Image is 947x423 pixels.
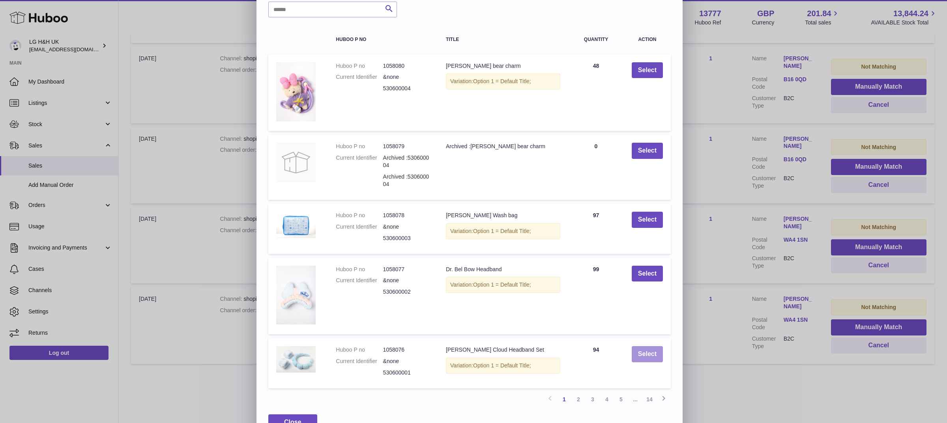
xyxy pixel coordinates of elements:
[383,277,430,284] dd: &none
[383,62,430,70] dd: 1058080
[336,223,383,231] dt: Current Identifier
[383,235,430,242] dd: 530600003
[336,358,383,365] dt: Current Identifier
[383,223,430,231] dd: &none
[383,266,430,273] dd: 1058077
[446,266,560,273] div: Dr. Bel Bow Headband
[568,338,624,388] td: 94
[473,78,531,84] span: Option 1 = Default Title;
[473,362,531,369] span: Option 1 = Default Title;
[383,288,430,296] dd: 530600002
[276,346,316,373] img: Dr. Belmeur Cloud Headband Set
[336,277,383,284] dt: Current Identifier
[336,266,383,273] dt: Huboo P no
[276,62,316,121] img: Dr. Belmeur bear charm
[446,223,560,239] div: Variation:
[568,258,624,335] td: 99
[568,29,624,50] th: Quantity
[600,392,614,406] a: 4
[446,277,560,293] div: Variation:
[336,143,383,150] dt: Huboo P no
[571,392,586,406] a: 2
[628,392,642,406] span: ...
[446,143,560,150] div: Archived :[PERSON_NAME] bear charm
[383,212,430,219] dd: 1058078
[632,266,663,282] button: Select
[276,266,316,325] img: Dr. Bel Bow Headband
[557,392,571,406] a: 1
[473,228,531,234] span: Option 1 = Default Title;
[446,212,560,219] div: [PERSON_NAME] Wash bag
[642,392,657,406] a: 14
[614,392,628,406] a: 5
[632,212,663,228] button: Select
[632,346,663,362] button: Select
[383,346,430,354] dd: 1058076
[336,346,383,354] dt: Huboo P no
[383,154,430,169] dd: Archived :530600004
[446,62,560,70] div: [PERSON_NAME] bear charm
[473,281,531,288] span: Option 1 = Default Title;
[632,143,663,159] button: Select
[336,73,383,81] dt: Current Identifier
[632,62,663,78] button: Select
[568,204,624,254] td: 97
[624,29,671,50] th: Action
[446,358,560,374] div: Variation:
[336,62,383,70] dt: Huboo P no
[336,212,383,219] dt: Huboo P no
[383,143,430,150] dd: 1058079
[438,29,568,50] th: Title
[383,173,430,188] dd: Archived :530600004
[276,143,316,182] img: Archived :Dr. Belmeur bear charm
[586,392,600,406] a: 3
[328,29,438,50] th: Huboo P no
[568,135,624,199] td: 0
[446,73,560,89] div: Variation:
[568,54,624,131] td: 48
[383,358,430,365] dd: &none
[383,369,430,376] dd: 530600001
[276,212,316,238] img: Dr. Belmeur Wash bag
[383,73,430,81] dd: &none
[336,154,383,169] dt: Current Identifier
[446,346,560,354] div: [PERSON_NAME] Cloud Headband Set
[383,85,430,92] dd: 530600004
